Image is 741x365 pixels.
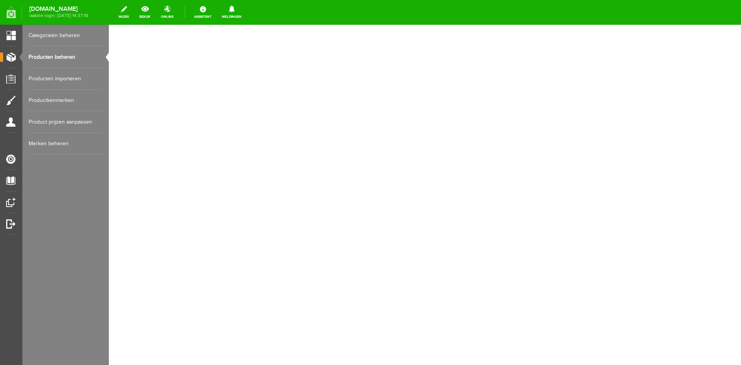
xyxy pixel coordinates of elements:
[217,4,246,21] a: Meldingen
[29,90,103,111] a: Productkenmerken
[29,111,103,133] a: Product prijzen aanpassen
[29,46,103,68] a: Producten beheren
[29,14,88,18] span: laatste login: [DATE] 14:37:18
[156,4,178,21] a: online
[135,4,155,21] a: bekijk
[29,25,103,46] a: Categorieën beheren
[29,133,103,154] a: Merken beheren
[29,7,88,11] strong: [DOMAIN_NAME]
[29,68,103,90] a: Producten importeren
[189,4,216,21] a: Assistent
[114,4,134,21] a: wijzig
